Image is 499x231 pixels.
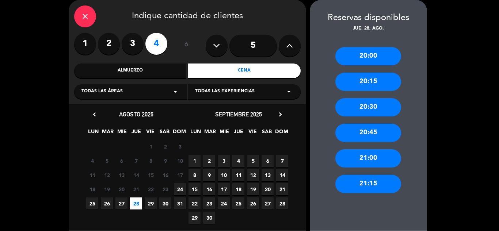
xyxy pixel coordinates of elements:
span: 24 [174,183,186,195]
span: MIE [116,127,128,139]
i: chevron_right [277,111,284,118]
span: JUE [232,127,244,139]
span: 20 [115,183,127,195]
span: SAB [159,127,171,139]
span: LUN [190,127,202,139]
span: 22 [188,197,201,209]
span: Todas las experiencias [195,88,255,95]
div: 20:45 [335,124,401,142]
div: ó [175,33,198,58]
span: 5 [247,155,259,167]
span: 17 [174,169,186,181]
span: 7 [276,155,288,167]
span: 27 [115,197,127,209]
span: 2 [159,140,171,153]
span: 9 [159,155,171,167]
span: 22 [145,183,157,195]
span: VIE [144,127,156,139]
span: 13 [262,169,274,181]
span: 29 [145,197,157,209]
span: 14 [130,169,142,181]
div: Reservas disponibles [310,11,427,25]
span: 29 [188,212,201,224]
span: 20 [262,183,274,195]
span: 30 [203,212,215,224]
div: 21:15 [335,175,401,193]
span: 21 [276,183,288,195]
span: 16 [203,183,215,195]
i: arrow_drop_down [285,87,293,96]
span: SAB [261,127,273,139]
span: 25 [86,197,98,209]
span: 28 [276,197,288,209]
span: 13 [115,169,127,181]
i: chevron_left [91,111,98,118]
div: 20:30 [335,98,401,116]
i: arrow_drop_down [171,87,180,96]
span: 1 [145,140,157,153]
span: 26 [101,197,113,209]
span: 12 [247,169,259,181]
span: 27 [262,197,274,209]
div: 20:00 [335,47,401,65]
span: 9 [203,169,215,181]
div: Almuerzo [74,63,187,78]
span: 7 [130,155,142,167]
span: MIE [218,127,230,139]
span: 1 [188,155,201,167]
span: 17 [218,183,230,195]
span: DOM [173,127,185,139]
span: 6 [115,155,127,167]
span: 8 [145,155,157,167]
span: VIE [247,127,259,139]
span: 11 [232,169,244,181]
span: septiembre 2025 [215,111,262,118]
span: 25 [232,197,244,209]
i: close [81,12,89,21]
span: 15 [188,183,201,195]
span: 24 [218,197,230,209]
span: 21 [130,183,142,195]
label: 3 [122,33,144,55]
span: 19 [247,183,259,195]
span: agosto 2025 [119,111,153,118]
span: 31 [174,197,186,209]
span: 26 [247,197,259,209]
span: MAR [102,127,114,139]
span: 6 [262,155,274,167]
div: 20:15 [335,73,401,91]
span: 8 [188,169,201,181]
span: 3 [174,140,186,153]
span: 11 [86,169,98,181]
div: 21:00 [335,149,401,168]
span: 12 [101,169,113,181]
div: Cena [188,63,301,78]
span: 16 [159,169,171,181]
span: 14 [276,169,288,181]
div: Indique cantidad de clientes [74,5,301,27]
div: jue. 28, ago. [310,25,427,32]
span: MAR [204,127,216,139]
span: 23 [203,197,215,209]
span: 3 [218,155,230,167]
span: 4 [86,155,98,167]
span: LUN [87,127,99,139]
span: 15 [145,169,157,181]
span: 18 [232,183,244,195]
span: 10 [174,155,186,167]
span: 10 [218,169,230,181]
span: 19 [101,183,113,195]
label: 1 [74,33,96,55]
span: 30 [159,197,171,209]
label: 2 [98,33,120,55]
span: 4 [232,155,244,167]
span: Todas las áreas [81,88,123,95]
span: 28 [130,197,142,209]
span: 5 [101,155,113,167]
span: 23 [159,183,171,195]
span: DOM [275,127,287,139]
span: 2 [203,155,215,167]
span: JUE [130,127,142,139]
label: 4 [145,33,167,55]
span: 18 [86,183,98,195]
